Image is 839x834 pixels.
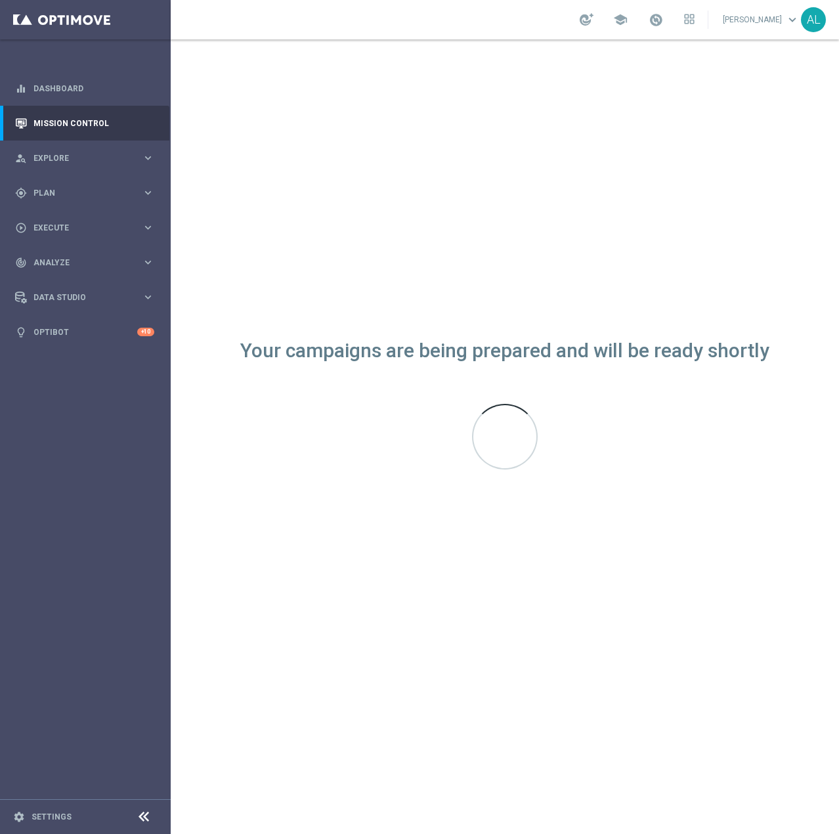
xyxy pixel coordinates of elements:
div: Plan [15,187,142,199]
button: gps_fixed Plan keyboard_arrow_right [14,188,155,198]
i: keyboard_arrow_right [142,256,154,269]
button: play_circle_outline Execute keyboard_arrow_right [14,223,155,233]
span: Execute [33,224,142,232]
a: Dashboard [33,71,154,106]
i: person_search [15,152,27,164]
div: AL [801,7,826,32]
i: keyboard_arrow_right [142,221,154,234]
i: keyboard_arrow_right [142,152,154,164]
span: Plan [33,189,142,197]
a: Settings [32,813,72,821]
a: Mission Control [33,106,154,141]
button: equalizer Dashboard [14,83,155,94]
div: Optibot [15,315,154,349]
button: track_changes Analyze keyboard_arrow_right [14,257,155,268]
div: Data Studio [15,292,142,303]
button: Data Studio keyboard_arrow_right [14,292,155,303]
i: keyboard_arrow_right [142,187,154,199]
div: Your campaigns are being prepared and will be ready shortly [240,345,769,357]
button: Mission Control [14,118,155,129]
div: Explore [15,152,142,164]
div: +10 [137,328,154,336]
div: Execute [15,222,142,234]
button: person_search Explore keyboard_arrow_right [14,153,155,164]
div: Dashboard [15,71,154,106]
button: lightbulb Optibot +10 [14,327,155,338]
i: lightbulb [15,326,27,338]
i: gps_fixed [15,187,27,199]
i: track_changes [15,257,27,269]
i: equalizer [15,83,27,95]
span: school [613,12,628,27]
div: Analyze [15,257,142,269]
a: Optibot [33,315,137,349]
i: settings [13,811,25,823]
i: keyboard_arrow_right [142,291,154,303]
div: Mission Control [15,106,154,141]
i: play_circle_outline [15,222,27,234]
a: [PERSON_NAME]keyboard_arrow_down [721,10,801,30]
span: Analyze [33,259,142,267]
span: Explore [33,154,142,162]
span: Data Studio [33,294,142,301]
span: keyboard_arrow_down [785,12,800,27]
